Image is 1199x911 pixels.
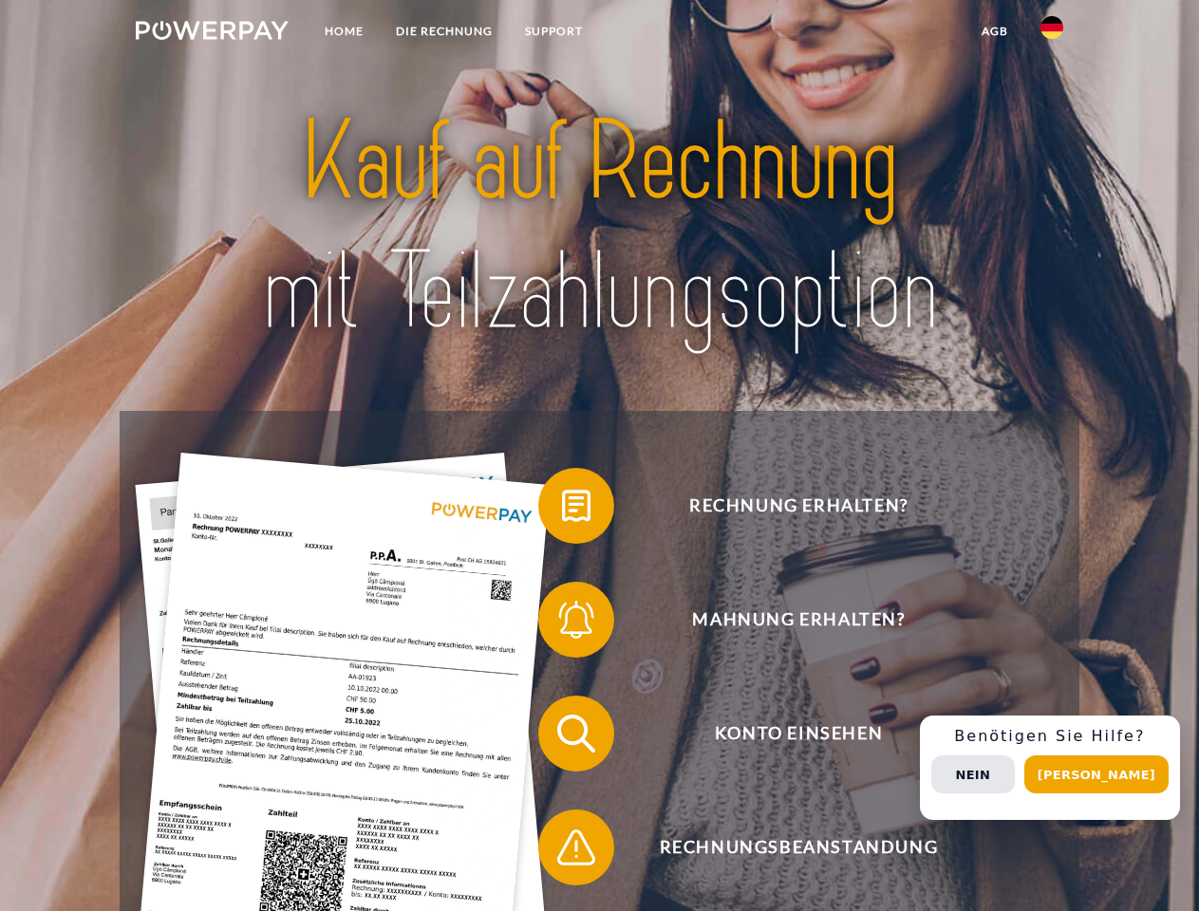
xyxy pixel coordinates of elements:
span: Rechnungsbeanstandung [566,809,1031,885]
button: [PERSON_NAME] [1024,755,1169,793]
div: Schnellhilfe [920,716,1180,820]
img: qb_search.svg [553,710,600,757]
a: DIE RECHNUNG [380,14,509,48]
img: de [1040,16,1063,39]
img: qb_warning.svg [553,824,600,871]
a: Home [309,14,380,48]
img: title-powerpay_de.svg [181,91,1018,363]
img: qb_bell.svg [553,596,600,643]
button: Nein [931,755,1015,793]
a: agb [965,14,1024,48]
span: Rechnung erhalten? [566,468,1031,544]
button: Rechnung erhalten? [538,468,1032,544]
a: SUPPORT [509,14,599,48]
span: Mahnung erhalten? [566,582,1031,658]
button: Rechnungsbeanstandung [538,809,1032,885]
button: Mahnung erhalten? [538,582,1032,658]
img: logo-powerpay-white.svg [136,21,289,40]
button: Konto einsehen [538,696,1032,772]
h3: Benötigen Sie Hilfe? [931,727,1169,746]
img: qb_bill.svg [553,482,600,530]
span: Konto einsehen [566,696,1031,772]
